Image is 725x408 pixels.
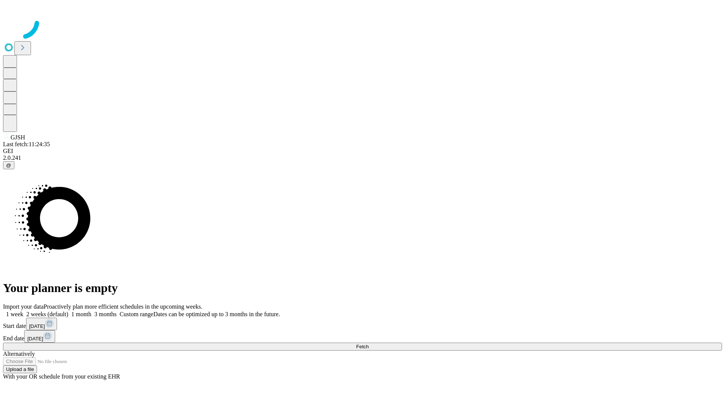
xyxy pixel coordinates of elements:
[6,162,11,168] span: @
[3,373,120,380] span: With your OR schedule from your existing EHR
[3,148,722,155] div: GEI
[6,311,23,317] span: 1 week
[3,141,50,147] span: Last fetch: 11:24:35
[71,311,91,317] span: 1 month
[3,365,37,373] button: Upload a file
[3,155,722,161] div: 2.0.241
[3,351,35,357] span: Alternatively
[44,303,202,310] span: Proactively plan more efficient schedules in the upcoming weeks.
[3,161,14,169] button: @
[153,311,280,317] span: Dates can be optimized up to 3 months in the future.
[3,330,722,343] div: End date
[94,311,117,317] span: 3 months
[356,344,369,349] span: Fetch
[3,303,44,310] span: Import your data
[3,343,722,351] button: Fetch
[3,281,722,295] h1: Your planner is empty
[26,311,68,317] span: 2 weeks (default)
[27,336,43,342] span: [DATE]
[29,323,45,329] span: [DATE]
[3,318,722,330] div: Start date
[26,318,57,330] button: [DATE]
[120,311,153,317] span: Custom range
[24,330,55,343] button: [DATE]
[11,134,25,141] span: GJSH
